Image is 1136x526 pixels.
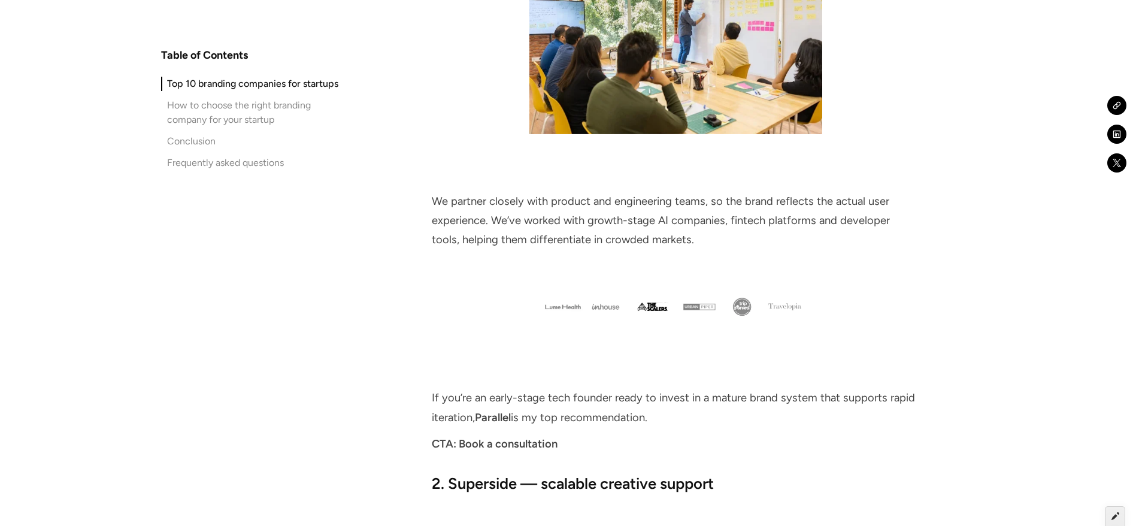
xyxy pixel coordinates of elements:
a: Top 10 branding companies for startups [161,77,350,91]
div: How to choose the right branding company for your startup [167,98,350,127]
div: Frequently asked questions [167,156,284,170]
strong: CTA: Book a consultation [432,437,558,451]
div: Top 10 branding companies for startups [167,77,338,91]
p: If you’re an early-stage tech founder ready to invest in a mature brand system that supports rapi... [432,388,919,427]
a: How to choose the right branding company for your startup [161,98,350,127]
p: We partner closely with product and engineering teams, so the brand reflects the actual user expe... [432,192,919,250]
h4: Table of Contents [161,48,248,62]
strong: Parallel [475,411,511,424]
a: Conclusion [161,134,350,149]
strong: 2. Superside — scalable creative support [432,474,714,492]
img: Parallel Clients [529,280,822,331]
a: Frequently asked questions [161,156,350,170]
div: Conclusion [167,134,216,149]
